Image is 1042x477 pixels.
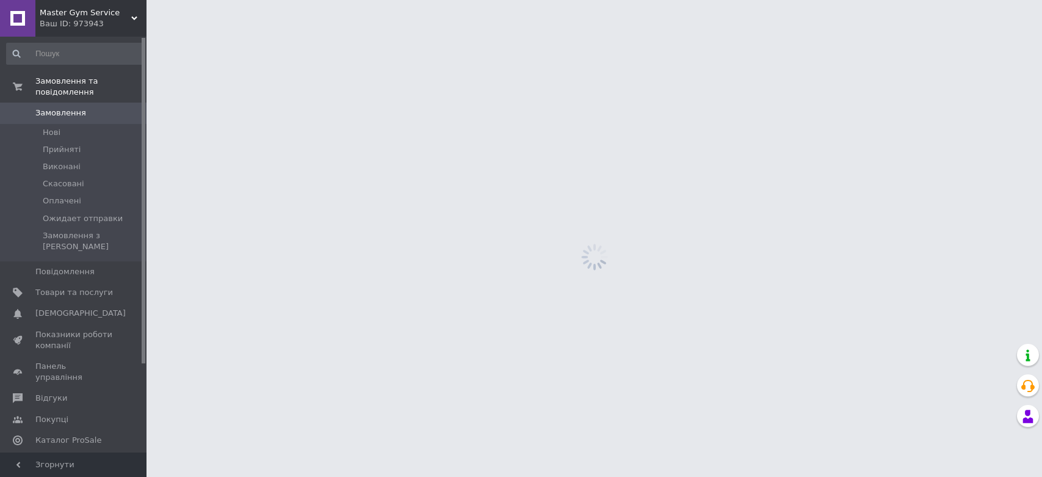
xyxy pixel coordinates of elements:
[43,127,60,138] span: Нові
[40,7,131,18] span: Master Gym Service
[35,107,86,118] span: Замовлення
[578,241,611,274] img: spinner_grey-bg-hcd09dd2d8f1a785e3413b09b97f8118e7.gif
[35,393,67,404] span: Відгуки
[35,329,113,351] span: Показники роботи компанії
[35,76,147,98] span: Замовлення та повідомлення
[35,414,68,425] span: Покупці
[43,178,84,189] span: Скасовані
[43,230,142,252] span: Замовлення з [PERSON_NAME]
[43,161,81,172] span: Виконані
[35,287,113,298] span: Товари та послуги
[35,435,101,446] span: Каталог ProSale
[40,18,147,29] div: Ваш ID: 973943
[43,195,81,206] span: Оплачені
[43,144,81,155] span: Прийняті
[35,308,126,319] span: [DEMOGRAPHIC_DATA]
[43,213,123,224] span: Ожидает отправки
[35,361,113,383] span: Панель управління
[6,43,143,65] input: Пошук
[35,266,95,277] span: Повідомлення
